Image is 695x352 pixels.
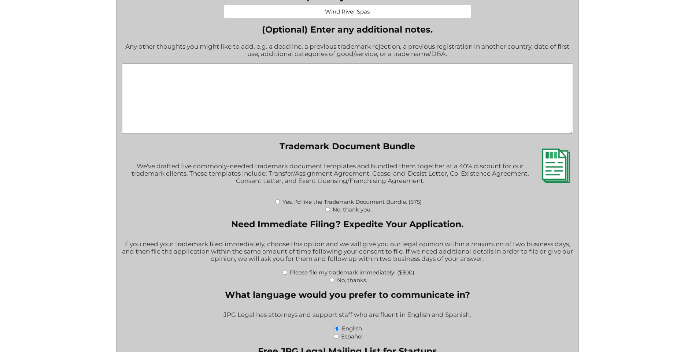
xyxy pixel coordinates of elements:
div: Any other thoughts you might like to add, e.g. a deadline, a previous trademark rejection, a prev... [122,38,573,63]
label: (Optional) Enter any additional notes. [122,24,573,35]
label: Español [341,333,363,340]
legend: Trademark Document Bundle [280,141,415,151]
div: JPG Legal has attorneys and support staff who are fluent in English and Spanish. [122,306,573,324]
label: No, thanks. [337,277,367,284]
label: Please file my trademark immediately! ($300) [290,269,414,276]
div: If you need your trademark filed immediately, choose this option and we will give you our legal o... [122,236,573,268]
label: Yes, I'd like the Trademark Document Bundle. ($75) [282,198,422,205]
div: We've drafted five commonly-needed trademark document templates and bundled them together at a 40... [122,158,573,198]
label: English [342,325,362,332]
legend: Need Immediate Filing? Expedite Your Application. [231,219,463,229]
label: No, thank you. [333,206,371,213]
input: Examples: Apple, Macbook, Think Different, etc. [224,5,471,18]
legend: What language would you prefer to communicate in? [225,289,470,300]
img: Trademark Document Bundle [538,149,573,183]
